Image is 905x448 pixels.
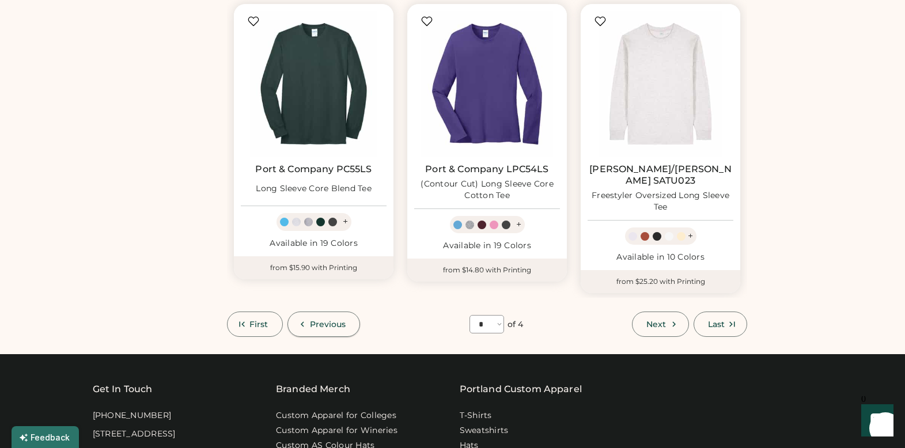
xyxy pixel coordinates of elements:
span: Next [646,320,666,328]
a: Port & Company PC55LS [255,164,372,175]
div: Branded Merch [276,382,350,396]
div: of 4 [508,319,523,331]
div: (Contour Cut) Long Sleeve Core Cotton Tee [414,179,560,202]
div: Freestyler Oversized Long Sleeve Tee [588,190,733,213]
button: Next [632,312,688,337]
div: Long Sleeve Core Blend Tee [256,183,372,195]
div: from $14.80 with Printing [407,259,567,282]
iframe: Front Chat [850,396,900,446]
div: Get In Touch [93,382,153,396]
button: Previous [287,312,361,337]
div: from $25.20 with Printing [581,270,740,293]
a: Portland Custom Apparel [460,382,582,396]
img: Port & Company LPC54LS (Contour Cut) Long Sleeve Core Cotton Tee [414,11,560,157]
a: Port & Company LPC54LS [425,164,548,175]
span: First [249,320,268,328]
a: Custom Apparel for Colleges [276,410,396,422]
button: First [227,312,283,337]
div: + [516,218,521,231]
span: Last [708,320,725,328]
a: [PERSON_NAME]/[PERSON_NAME] SATU023 [588,164,733,187]
div: Available in 10 Colors [588,252,733,263]
a: Sweatshirts [460,425,509,436]
div: Available in 19 Colors [241,238,387,249]
span: Previous [310,320,346,328]
div: + [688,230,693,242]
button: Last [694,312,747,337]
img: Port & Company PC55LS Long Sleeve Core Blend Tee [241,11,387,157]
a: T-Shirts [460,410,492,422]
div: + [343,215,348,228]
div: from $15.90 with Printing [234,256,393,279]
img: Stanley/Stella SATU023 Freestyler Oversized Long Sleeve Tee [588,11,733,157]
a: Custom Apparel for Wineries [276,425,397,436]
div: [STREET_ADDRESS] [93,428,176,440]
div: [PHONE_NUMBER] [93,410,172,422]
div: Available in 19 Colors [414,240,560,252]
